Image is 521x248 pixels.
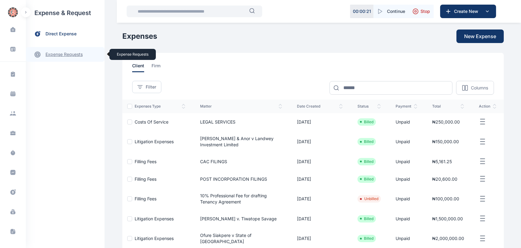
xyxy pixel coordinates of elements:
span: expenses type [135,104,185,109]
span: ₦150,000.00 [432,139,459,144]
span: ₦1,500,000.00 [432,216,463,221]
span: ₦250,000.00 [432,119,460,124]
td: Unpaid [388,153,425,170]
a: Filling Fees [135,159,156,164]
td: Unpaid [388,188,425,210]
td: Unpaid [388,113,425,131]
a: Litigation Expenses [135,236,174,241]
span: matter [200,104,282,109]
td: POST INCORPORATION FILINGS [193,170,290,188]
span: Continue [387,8,405,14]
span: New Expense [464,33,496,40]
td: [DATE] [290,188,350,210]
a: client [132,63,152,72]
td: [PERSON_NAME] & Anor v Landwey Investment Limited [193,131,290,153]
span: firm [152,63,160,72]
td: [PERSON_NAME] v. Tiwatope Savage [193,210,290,227]
td: Unpaid [388,170,425,188]
p: Columns [471,85,488,91]
td: [DATE] [290,153,350,170]
td: Unpaid [388,210,425,227]
li: Billed [360,177,373,182]
button: Filter [132,81,161,93]
p: 00 : 00 : 21 [353,8,371,14]
li: Billed [360,236,373,241]
li: Billed [360,120,373,124]
span: status [357,104,381,109]
td: [DATE] [290,170,350,188]
a: firm [152,63,168,72]
a: Litigation Expenses [135,216,174,221]
a: Costs of Service [135,119,168,124]
td: LEGAL SERVICES [193,113,290,131]
span: ₦5,161.25 [432,159,452,164]
td: [DATE] [290,113,350,131]
a: Filling Fees [135,196,156,201]
span: Create New [452,8,484,14]
span: action [479,104,496,109]
span: Filter [146,84,156,90]
button: Continue [373,5,409,18]
td: [DATE] [290,210,350,227]
div: expense requestsexpense requests [26,42,105,62]
li: Unbilled [360,196,378,201]
span: Stop [420,8,430,14]
a: direct expense [26,26,105,42]
span: total [432,104,464,109]
span: client [132,63,144,72]
span: direct expense [45,31,77,37]
a: expense requests [26,47,105,62]
td: 10% Professional Fee for drafting Tenancy Agreement [193,188,290,210]
h1: Expenses [122,31,157,41]
button: Stop [409,5,434,18]
li: Billed [360,139,373,144]
li: Billed [360,159,373,164]
td: [DATE] [290,131,350,153]
td: Unpaid [388,131,425,153]
button: Create New [440,5,496,18]
button: New Expense [456,30,504,43]
a: Filling Fees [135,176,156,182]
span: ₦100,000.00 [432,196,459,201]
span: date created [297,104,343,109]
td: CAC FILINGS [193,153,290,170]
span: ₦20,600.00 [432,176,457,182]
span: ₦2,000,000.00 [432,236,464,241]
a: Litigation Expenses [135,139,174,144]
li: Billed [360,216,373,221]
span: payment [396,104,417,109]
button: Columns [456,81,494,95]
